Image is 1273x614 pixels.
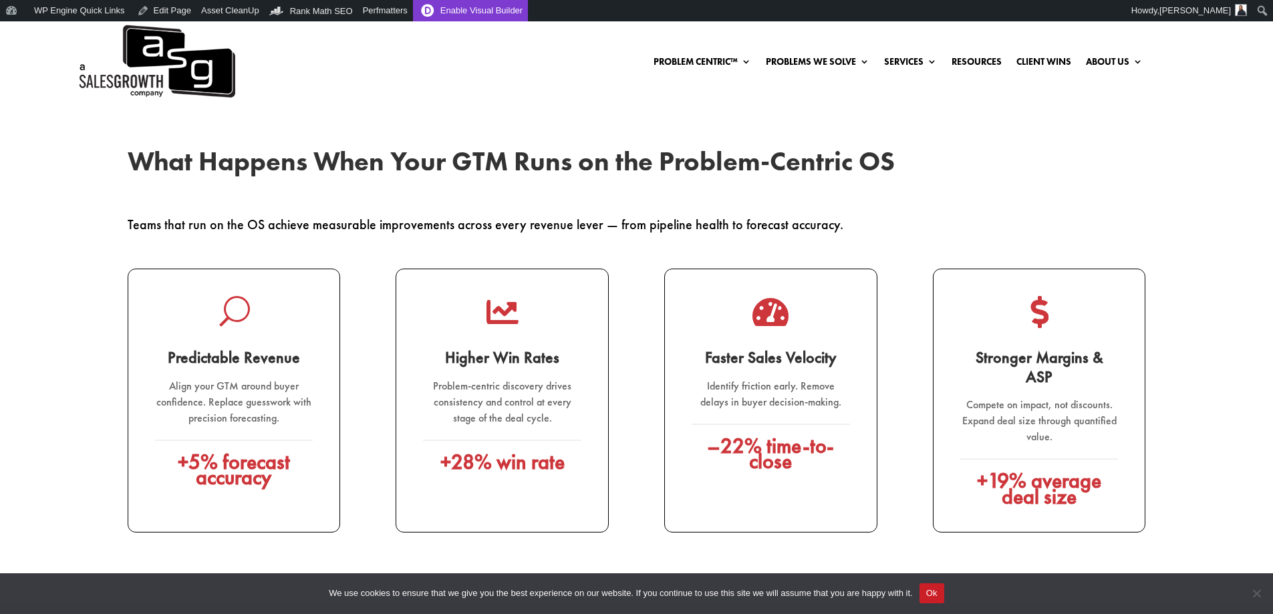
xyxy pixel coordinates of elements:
[1250,587,1263,600] span: No
[1086,57,1143,71] a: About Us
[133,84,144,95] img: tab_keywords_by_traffic_grey.svg
[128,144,895,178] strong: What Happens When Your GTM Runs on the Problem-Centric OS
[766,57,869,71] a: Problems We Solve
[155,348,313,367] div: Predictable Revenue
[1016,57,1071,71] a: Client Wins
[752,296,789,328] span: 
[960,458,1118,505] div: +19% average deal size
[51,86,120,94] div: Domain Overview
[218,296,250,328] span: U
[37,21,65,32] div: v 4.0.25
[21,35,32,45] img: website_grey.svg
[960,397,1118,445] div: Compete on impact, not discounts. Expand deal size through quantified value.
[155,440,313,486] div: +5% forecast accuracy
[21,21,32,32] img: logo_orange.svg
[486,296,519,328] span: 
[960,348,1118,387] div: Stronger Margins & ASP
[920,583,944,603] button: Ok
[692,378,849,410] div: Identify friction early. Remove delays in buyer decision-making.
[148,86,225,94] div: Keywords by Traffic
[423,378,581,426] div: Problem-centric discovery drives consistency and control at every stage of the deal cycle.
[155,378,313,426] div: Align your GTM around buyer confidence. Replace guesswork with precision forecasting.
[128,216,1146,233] p: Teams that run on the OS achieve measurable improvements across every revenue lever — from pipeli...
[952,57,1002,71] a: Resources
[329,587,912,600] span: We use cookies to ensure that we give you the best experience on our website. If you continue to ...
[654,57,751,71] a: Problem Centric™
[423,440,581,470] div: +28% win rate
[35,35,147,45] div: Domain: [DOMAIN_NAME]
[77,21,235,102] img: ASG Co. Logo
[692,424,849,470] div: –22% time-to-close
[1030,296,1048,328] span: 
[884,57,937,71] a: Services
[36,84,47,95] img: tab_domain_overview_orange.svg
[77,21,235,102] a: A Sales Growth Company Logo
[423,348,581,367] div: Higher Win Rates
[290,6,353,16] span: Rank Math SEO
[1159,5,1231,15] span: [PERSON_NAME]
[692,348,849,367] div: Faster Sales Velocity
